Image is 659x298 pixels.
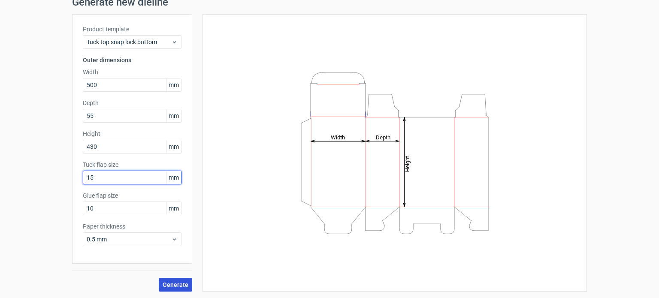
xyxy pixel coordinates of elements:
span: mm [166,171,181,184]
tspan: Width [331,134,345,140]
tspan: Depth [376,134,390,140]
span: mm [166,140,181,153]
label: Product template [83,25,181,33]
h3: Outer dimensions [83,56,181,64]
span: Tuck top snap lock bottom [87,38,171,46]
label: Width [83,68,181,76]
span: mm [166,109,181,122]
button: Generate [159,278,192,292]
span: mm [166,202,181,215]
span: Generate [163,282,188,288]
label: Paper thickness [83,222,181,231]
label: Tuck flap size [83,160,181,169]
label: Depth [83,99,181,107]
span: 0.5 mm [87,235,171,244]
span: mm [166,78,181,91]
tspan: Height [404,156,411,172]
label: Glue flap size [83,191,181,200]
label: Height [83,129,181,138]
